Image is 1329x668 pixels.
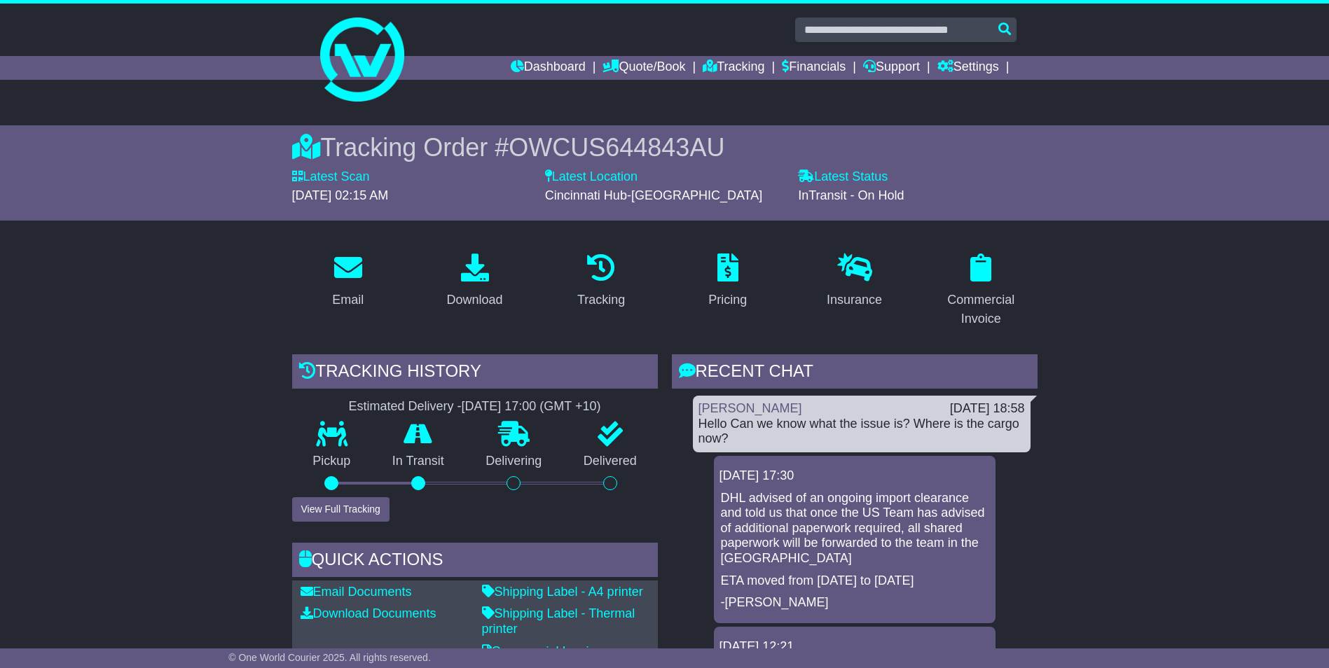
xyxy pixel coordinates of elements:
[699,249,756,314] a: Pricing
[545,169,638,185] label: Latest Location
[568,249,634,314] a: Tracking
[937,56,999,80] a: Settings
[482,585,643,599] a: Shipping Label - A4 printer
[563,454,658,469] p: Delivered
[934,291,1028,328] div: Commercial Invoice
[782,56,846,80] a: Financials
[798,169,888,185] label: Latest Status
[301,606,436,620] a: Download Documents
[719,639,990,655] div: [DATE] 12:21
[545,188,762,202] span: Cincinnati Hub-[GEOGRAPHIC_DATA]
[818,249,891,314] a: Insurance
[292,188,389,202] span: [DATE] 02:15 AM
[827,291,882,309] div: Insurance
[721,595,989,611] p: -[PERSON_NAME]
[703,56,764,80] a: Tracking
[323,249,373,314] a: Email
[925,249,1038,333] a: Commercial Invoice
[292,543,658,580] div: Quick Actions
[950,401,1025,417] div: [DATE] 18:58
[437,249,511,314] a: Download
[509,133,724,162] span: OWCUS644843AU
[719,468,990,484] div: [DATE] 17:30
[721,573,989,589] p: ETA moved from [DATE] to [DATE]
[482,606,635,636] a: Shipping Label - Thermal printer
[698,417,1025,447] div: Hello Can we know what the issue is? Where is the cargo now?
[228,652,431,663] span: © One World Courier 2025. All rights reserved.
[798,188,904,202] span: InTransit - On Hold
[292,354,658,392] div: Tracking history
[698,401,802,415] a: [PERSON_NAME]
[292,132,1038,162] div: Tracking Order #
[721,491,989,566] p: DHL advised of an ongoing import clearance and told us that once the US Team has advised of addit...
[292,454,372,469] p: Pickup
[511,56,586,80] a: Dashboard
[446,291,502,309] div: Download
[672,354,1038,392] div: RECENT CHAT
[292,399,658,415] div: Estimated Delivery -
[332,291,364,309] div: Email
[863,56,920,80] a: Support
[577,291,625,309] div: Tracking
[301,585,412,599] a: Email Documents
[292,497,390,522] button: View Full Tracking
[708,291,747,309] div: Pricing
[602,56,685,80] a: Quote/Book
[371,454,465,469] p: In Transit
[482,644,602,658] a: Commercial Invoice
[462,399,601,415] div: [DATE] 17:00 (GMT +10)
[292,169,370,185] label: Latest Scan
[465,454,563,469] p: Delivering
